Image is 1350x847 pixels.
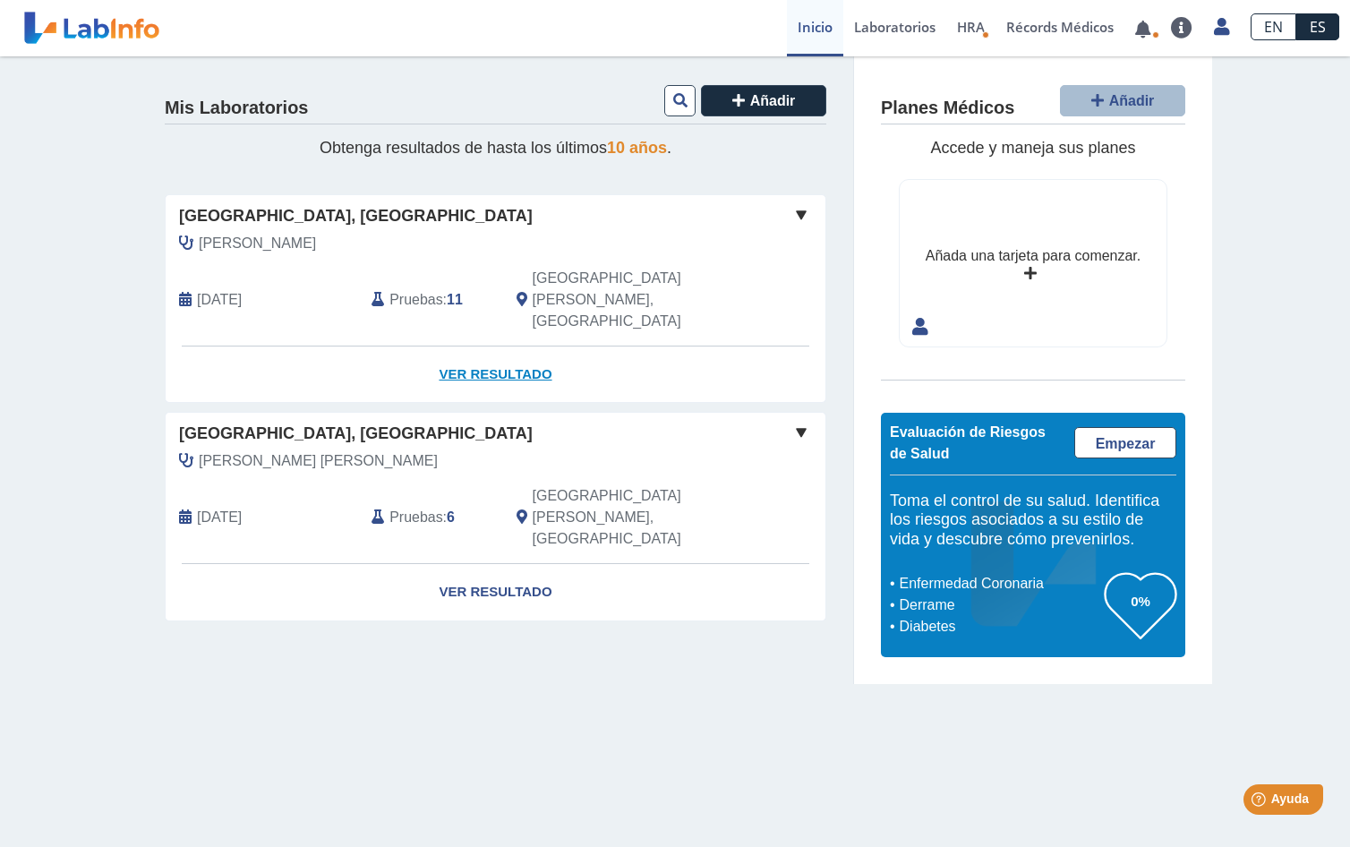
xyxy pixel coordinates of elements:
[894,616,1105,637] li: Diabetes
[1191,777,1330,827] iframe: Help widget launcher
[166,564,825,620] a: Ver Resultado
[607,139,667,157] span: 10 años
[199,233,316,254] span: Pastrana, Jose
[1105,590,1176,612] h3: 0%
[881,98,1014,119] h4: Planes Médicos
[890,492,1176,550] h5: Toma el control de su salud. Identifica los riesgos asociados a su estilo de vida y descubre cómo...
[1251,13,1296,40] a: EN
[533,485,731,550] span: San Juan, PR
[750,93,796,108] span: Añadir
[165,98,308,119] h4: Mis Laboratorios
[1060,85,1185,116] button: Añadir
[179,204,533,228] span: [GEOGRAPHIC_DATA], [GEOGRAPHIC_DATA]
[1109,93,1155,108] span: Añadir
[358,268,502,332] div: :
[1074,427,1176,458] a: Empezar
[447,292,463,307] b: 11
[447,509,455,525] b: 6
[930,139,1135,157] span: Accede y maneja sus planes
[1296,13,1339,40] a: ES
[166,346,825,403] a: Ver Resultado
[890,424,1046,461] span: Evaluación de Riesgos de Salud
[199,450,438,472] span: Sanchez Cruz, Alfredo
[533,268,731,332] span: San Juan, PR
[926,245,1141,267] div: Añada una tarjeta para comenzar.
[358,485,502,550] div: :
[389,289,442,311] span: Pruebas
[320,139,671,157] span: Obtenga resultados de hasta los últimos .
[1096,436,1156,451] span: Empezar
[197,507,242,528] span: 2024-07-27
[389,507,442,528] span: Pruebas
[179,422,533,446] span: [GEOGRAPHIC_DATA], [GEOGRAPHIC_DATA]
[894,595,1105,616] li: Derrame
[957,18,985,36] span: HRA
[894,573,1105,595] li: Enfermedad Coronaria
[701,85,826,116] button: Añadir
[197,289,242,311] span: 2025-08-16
